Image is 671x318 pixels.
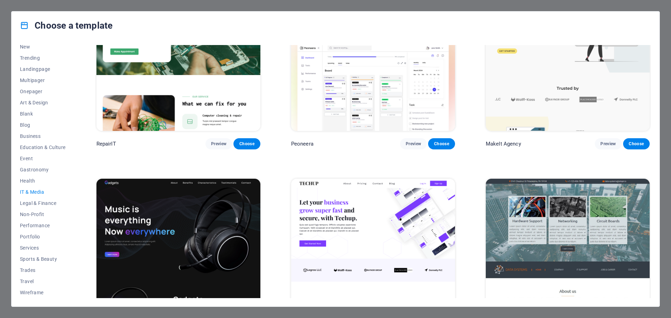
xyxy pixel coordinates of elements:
p: Peoneera [291,140,313,147]
button: Travel [20,276,66,287]
button: Art & Design [20,97,66,108]
span: Choose [239,141,254,147]
span: Event [20,156,66,161]
span: Trending [20,55,66,61]
span: Choose [629,141,644,147]
button: Choose [233,138,260,149]
button: Gastronomy [20,164,66,175]
button: Preview [400,138,427,149]
button: Multipager [20,75,66,86]
span: New [20,44,66,50]
span: Sports & Beauty [20,256,66,262]
span: Gastronomy [20,167,66,172]
button: Business [20,131,66,142]
button: Health [20,175,66,186]
span: Legal & Finance [20,200,66,206]
span: Landingpage [20,66,66,72]
button: Preview [205,138,232,149]
span: Education & Culture [20,145,66,150]
button: Trending [20,52,66,64]
span: Performance [20,223,66,228]
span: Wireframe [20,290,66,295]
span: Preview [600,141,616,147]
button: Performance [20,220,66,231]
button: Blog [20,119,66,131]
button: Event [20,153,66,164]
span: Travel [20,279,66,284]
button: Education & Culture [20,142,66,153]
span: Blog [20,122,66,128]
button: Wireframe [20,287,66,298]
button: Portfolio [20,231,66,242]
button: Trades [20,265,66,276]
span: IT & Media [20,189,66,195]
span: Choose [434,141,449,147]
span: Non-Profit [20,212,66,217]
button: Preview [595,138,621,149]
p: MakeIt Agency [486,140,521,147]
button: IT & Media [20,186,66,198]
span: Onepager [20,89,66,94]
button: Legal & Finance [20,198,66,209]
span: Blank [20,111,66,117]
span: Multipager [20,77,66,83]
span: Business [20,133,66,139]
span: Services [20,245,66,251]
span: Health [20,178,66,184]
h4: Choose a template [20,20,113,31]
button: Choose [623,138,650,149]
button: Onepager [20,86,66,97]
span: Preview [211,141,226,147]
button: Blank [20,108,66,119]
span: Preview [406,141,421,147]
span: Trades [20,267,66,273]
button: New [20,41,66,52]
p: RepairIT [96,140,116,147]
button: Sports & Beauty [20,253,66,265]
button: Choose [428,138,455,149]
button: Non-Profit [20,209,66,220]
button: Landingpage [20,64,66,75]
button: Services [20,242,66,253]
span: Portfolio [20,234,66,239]
span: Art & Design [20,100,66,105]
